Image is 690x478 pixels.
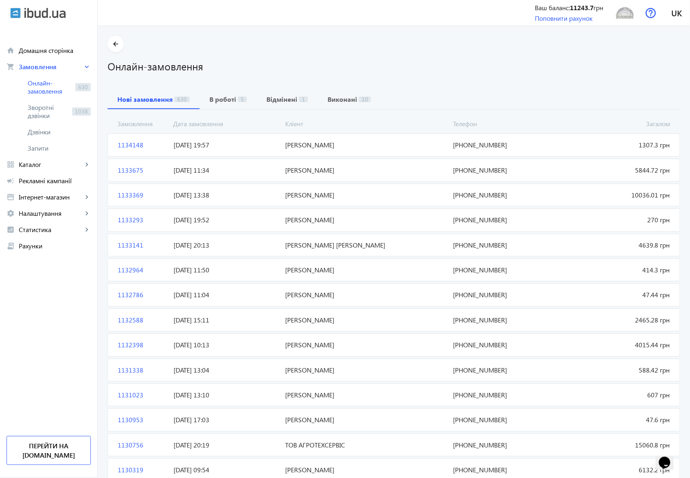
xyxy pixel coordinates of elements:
[170,241,282,250] span: [DATE] 20:13
[450,166,561,175] span: [PHONE_NUMBER]
[562,119,674,128] span: Загалом
[114,140,170,149] span: 1134148
[170,140,282,149] span: [DATE] 19:57
[562,465,673,474] span: 6132.2 грн
[170,265,282,274] span: [DATE] 11:50
[114,191,170,200] span: 1133369
[450,140,561,149] span: [PHONE_NUMBER]
[450,465,561,474] span: [PHONE_NUMBER]
[170,191,282,200] span: [DATE] 13:38
[19,177,91,185] span: Рекламні кампанії
[266,96,297,103] b: Відмінені
[7,226,15,234] mat-icon: analytics
[450,215,561,224] span: [PHONE_NUMBER]
[114,340,170,349] span: 1132398
[562,191,673,200] span: 10036.01 грн
[209,96,236,103] b: В роботі
[7,209,15,217] mat-icon: settings
[562,265,673,274] span: 414.3 грн
[646,8,656,18] img: help.svg
[114,390,170,399] span: 1131023
[282,465,450,474] span: [PERSON_NAME]
[114,465,170,474] span: 1130319
[28,144,91,152] span: Запити
[114,290,170,299] span: 1132786
[450,390,561,399] span: [PHONE_NUMBER]
[28,79,72,95] span: Онлайн-замовлення
[7,436,91,465] a: Перейти на [DOMAIN_NAME]
[282,215,450,224] span: [PERSON_NAME]
[282,366,450,375] span: [PERSON_NAME]
[282,166,450,175] span: [PERSON_NAME]
[359,96,371,102] span: 10
[282,441,450,449] span: ТОВ АГРОТЕХСЕРВІС
[535,14,593,22] a: Поповнити рахунок
[282,316,450,325] span: [PERSON_NAME]
[10,8,21,18] img: ibud.svg
[170,366,282,375] span: [DATE] 13:04
[450,316,561,325] span: [PHONE_NUMBER]
[562,441,673,449] span: 15060.8 грн
[535,3,604,12] div: Ваш баланс: грн
[83,193,91,201] mat-icon: keyboard_arrow_right
[562,340,673,349] span: 4015.44 грн
[111,39,121,49] mat-icon: arrow_back
[114,215,170,224] span: 1133293
[450,265,561,274] span: [PHONE_NUMBER]
[170,316,282,325] span: [DATE] 15:11
[19,160,83,169] span: Каталог
[656,445,682,470] iframe: chat widget
[562,316,673,325] span: 2465.28 грн
[114,366,170,375] span: 1131338
[450,415,561,424] span: [PHONE_NUMBER]
[570,3,594,12] b: 11243.7
[75,83,91,91] span: 630
[170,119,282,128] span: Дата замовлення
[170,390,282,399] span: [DATE] 13:10
[299,96,308,102] span: 1
[238,96,247,102] span: 5
[83,226,91,234] mat-icon: keyboard_arrow_right
[562,215,673,224] span: 270 грн
[7,177,15,185] mat-icon: campaign
[282,340,450,349] span: [PERSON_NAME]
[170,166,282,175] span: [DATE] 11:34
[83,160,91,169] mat-icon: keyboard_arrow_right
[19,46,91,55] span: Домашня сторінка
[19,226,83,234] span: Статистика
[174,96,190,102] span: 630
[28,128,91,136] span: Дзвінки
[114,265,170,274] span: 1132964
[450,366,561,375] span: [PHONE_NUMBER]
[117,96,173,103] b: Нові замовлення
[170,441,282,449] span: [DATE] 20:19
[19,209,83,217] span: Налаштування
[616,4,634,22] img: 5f43c4b089f085850-Sunrise_Ltd.jpg
[562,366,673,375] span: 588.42 грн
[19,63,83,71] span: Замовлення
[282,390,450,399] span: [PERSON_NAME]
[170,215,282,224] span: [DATE] 19:52
[282,191,450,200] span: [PERSON_NAME]
[114,241,170,250] span: 1133141
[282,415,450,424] span: [PERSON_NAME]
[170,290,282,299] span: [DATE] 11:04
[282,140,450,149] span: [PERSON_NAME]
[7,160,15,169] mat-icon: grid_view
[450,290,561,299] span: [PHONE_NUMBER]
[72,107,91,116] span: 1038
[7,46,15,55] mat-icon: home
[28,103,69,120] span: Зворотні дзвінки
[562,390,673,399] span: 607 грн
[562,166,673,175] span: 5844.72 грн
[114,166,170,175] span: 1133675
[562,140,673,149] span: 1307.3 грн
[170,340,282,349] span: [DATE] 10:13
[114,119,170,128] span: Замовлення
[562,415,673,424] span: 47.6 грн
[19,242,91,250] span: Рахунки
[450,441,561,449] span: [PHONE_NUMBER]
[282,290,450,299] span: [PERSON_NAME]
[170,415,282,424] span: [DATE] 17:03
[450,119,562,128] span: Телефон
